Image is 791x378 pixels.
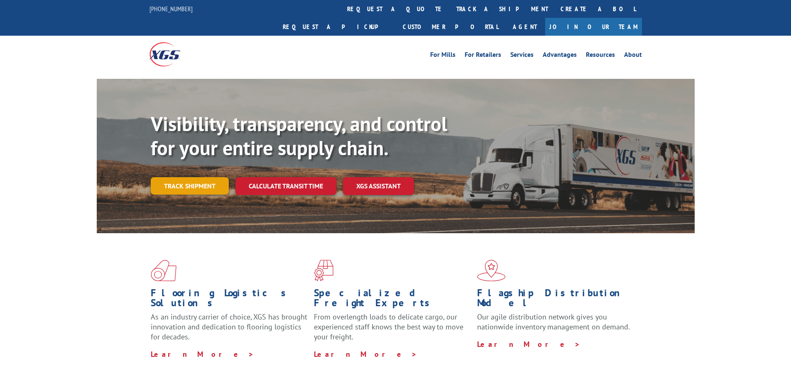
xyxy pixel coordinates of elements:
[543,51,577,61] a: Advantages
[465,51,501,61] a: For Retailers
[343,177,414,195] a: XGS ASSISTANT
[545,18,642,36] a: Join Our Team
[235,177,336,195] a: Calculate transit time
[314,288,471,312] h1: Specialized Freight Experts
[151,111,447,161] b: Visibility, transparency, and control for your entire supply chain.
[477,312,630,332] span: Our agile distribution network gives you nationwide inventory management on demand.
[149,5,193,13] a: [PHONE_NUMBER]
[314,260,333,281] img: xgs-icon-focused-on-flooring-red
[477,339,580,349] a: Learn More >
[151,177,229,195] a: Track shipment
[397,18,504,36] a: Customer Portal
[510,51,534,61] a: Services
[151,349,254,359] a: Learn More >
[314,312,471,349] p: From overlength loads to delicate cargo, our experienced staff knows the best way to move your fr...
[314,349,417,359] a: Learn More >
[151,312,307,341] span: As an industry carrier of choice, XGS has brought innovation and dedication to flooring logistics...
[477,260,506,281] img: xgs-icon-flagship-distribution-model-red
[430,51,455,61] a: For Mills
[504,18,545,36] a: Agent
[477,288,634,312] h1: Flagship Distribution Model
[586,51,615,61] a: Resources
[151,288,308,312] h1: Flooring Logistics Solutions
[277,18,397,36] a: Request a pickup
[624,51,642,61] a: About
[151,260,176,281] img: xgs-icon-total-supply-chain-intelligence-red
